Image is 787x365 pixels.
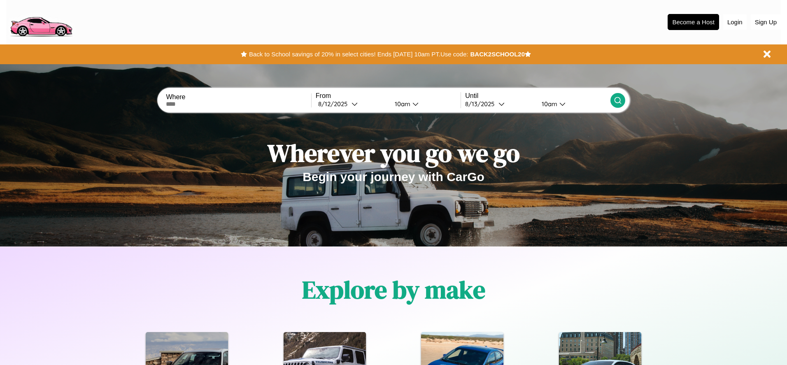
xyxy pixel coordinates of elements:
div: 10am [538,100,559,108]
button: Become a Host [668,14,719,30]
button: Login [723,14,747,30]
button: 10am [535,100,610,108]
button: Sign Up [751,14,781,30]
button: 10am [388,100,461,108]
label: Where [166,93,311,101]
div: 8 / 12 / 2025 [318,100,352,108]
div: 8 / 13 / 2025 [465,100,498,108]
img: logo [6,4,76,39]
label: From [316,92,461,100]
button: 8/12/2025 [316,100,388,108]
b: BACK2SCHOOL20 [470,51,525,58]
label: Until [465,92,610,100]
button: Back to School savings of 20% in select cities! Ends [DATE] 10am PT.Use code: [247,49,470,60]
h1: Explore by make [302,273,485,307]
div: 10am [391,100,412,108]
